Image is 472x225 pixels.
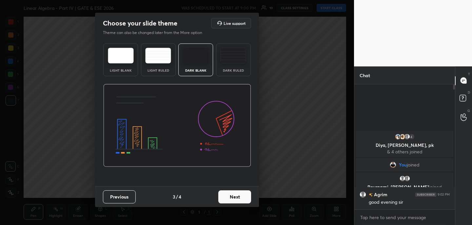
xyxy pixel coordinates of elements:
[179,193,181,200] h4: 4
[220,48,246,63] img: darkRuledTheme.de295e13.svg
[399,133,406,140] img: 12beed7066bd49e89fc0bab51676e517.jpg
[399,162,407,167] span: You
[408,133,415,140] div: 4
[224,21,246,25] h5: Live support
[360,149,449,154] p: & 4 others joined
[360,191,366,198] img: default.png
[404,175,410,182] img: default.png
[176,193,178,200] h4: /
[354,130,455,210] div: grid
[218,190,251,203] button: Next
[183,48,209,63] img: darkTheme.f0cc69e5.svg
[103,190,136,203] button: Previous
[369,199,450,206] div: good evening sir
[145,48,171,63] img: lightRuledTheme.5fabf969.svg
[429,184,442,190] span: joined
[103,19,177,27] h2: Choose your slide theme
[438,192,450,196] div: 9:02 PM
[404,133,410,140] img: default.png
[407,162,420,167] span: joined
[373,191,387,198] h6: Agrim
[360,143,449,148] p: Diya, [PERSON_NAME], pk
[173,193,175,200] h4: 3
[468,72,470,77] p: T
[354,67,375,84] p: Chat
[399,175,406,182] img: default.png
[390,162,396,168] img: 9107ca6834834495b00c2eb7fd6a1f67.jpg
[103,84,251,167] img: darkThemeBanner.d06ce4a2.svg
[145,69,171,72] div: Light Ruled
[183,69,209,72] div: Dark Blank
[395,133,401,140] img: 3
[108,69,134,72] div: Light Blank
[103,30,209,36] p: Theme can also be changed later from the More option
[360,184,449,190] p: Pournami, [PERSON_NAME]
[220,69,246,72] div: Dark Ruled
[468,90,470,95] p: D
[467,108,470,113] p: G
[415,192,436,196] img: 4P8fHbbgJtejmAAAAAElFTkSuQmCC
[108,48,134,63] img: lightTheme.e5ed3b09.svg
[369,193,373,197] img: no-rating-badge.077c3623.svg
